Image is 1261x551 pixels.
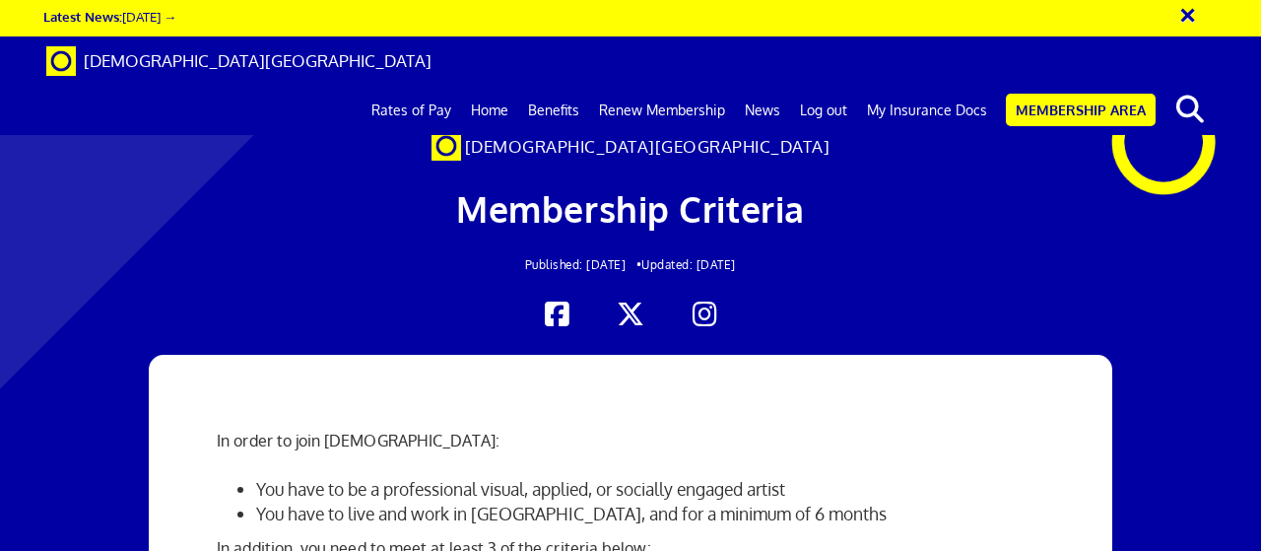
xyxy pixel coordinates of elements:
a: Log out [790,86,857,135]
a: Renew Membership [589,86,735,135]
a: Latest News:[DATE] → [43,8,176,25]
span: [DEMOGRAPHIC_DATA][GEOGRAPHIC_DATA] [465,136,830,157]
span: Published: [DATE] • [525,257,642,272]
a: Home [461,86,518,135]
li: You have to live and work in [GEOGRAPHIC_DATA], and for a minimum of 6 months [256,502,1043,526]
li: You have to be a professional visual, applied, or socially engaged artist [256,477,1043,502]
a: My Insurance Docs [857,86,997,135]
strong: Latest News: [43,8,122,25]
h2: Updated: [DATE] [246,258,1016,271]
span: [DEMOGRAPHIC_DATA][GEOGRAPHIC_DATA] [84,50,431,71]
a: Rates of Pay [362,86,461,135]
button: search [1160,89,1220,130]
a: News [735,86,790,135]
a: Brand [DEMOGRAPHIC_DATA][GEOGRAPHIC_DATA] [32,36,446,86]
span: Membership Criteria [456,186,805,231]
a: Membership Area [1006,94,1156,126]
p: In order to join [DEMOGRAPHIC_DATA]: [217,429,1043,452]
a: Benefits [518,86,589,135]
